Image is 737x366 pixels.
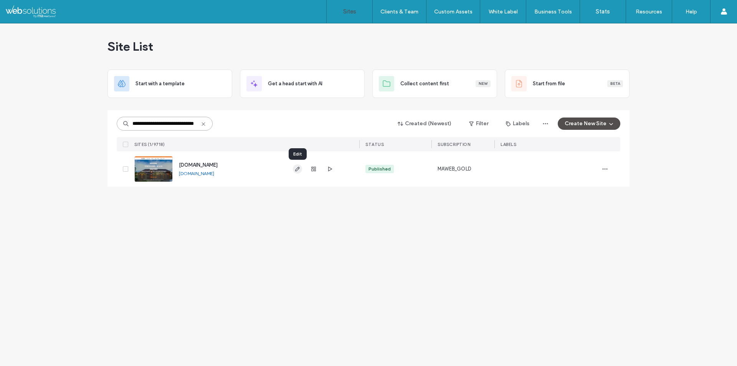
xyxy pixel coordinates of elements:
[134,142,165,147] span: SITES (1/9718)
[533,80,565,88] span: Start from file
[438,142,470,147] span: SUBSCRIPTION
[489,8,518,15] label: White Label
[365,142,384,147] span: STATUS
[596,8,610,15] label: Stats
[558,118,620,130] button: Create New Site
[438,165,471,173] span: MAWEB_GOLD
[534,8,572,15] label: Business Tools
[501,142,516,147] span: LABELS
[476,80,491,87] div: New
[368,166,391,172] div: Published
[380,8,418,15] label: Clients & Team
[391,118,458,130] button: Created (Newest)
[505,70,630,98] div: Start from fileBeta
[289,148,307,160] div: Edit
[686,8,697,15] label: Help
[636,8,662,15] label: Resources
[107,70,232,98] div: Start with a template
[400,80,449,88] span: Collect content first
[461,118,496,130] button: Filter
[434,8,473,15] label: Custom Assets
[343,8,356,15] label: Sites
[240,70,365,98] div: Get a head start with AI
[268,80,322,88] span: Get a head start with AI
[179,171,214,176] a: [DOMAIN_NAME]
[372,70,497,98] div: Collect content firstNew
[607,80,623,87] div: Beta
[136,80,185,88] span: Start with a template
[17,5,33,12] span: Help
[499,118,536,130] button: Labels
[107,39,153,54] span: Site List
[179,162,218,168] a: [DOMAIN_NAME]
